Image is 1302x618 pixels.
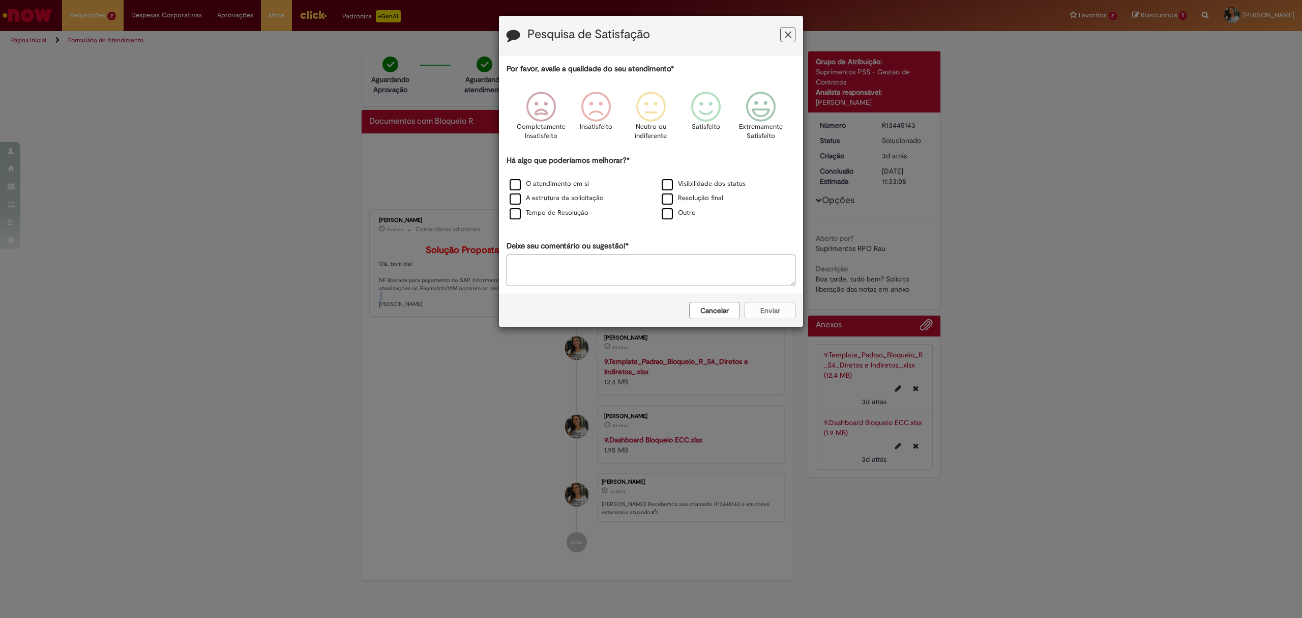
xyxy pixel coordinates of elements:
[507,241,629,251] label: Deixe seu comentário ou sugestão!*
[510,208,588,218] label: Tempo de Resolução
[625,84,677,154] div: Neutro ou indiferente
[517,122,566,141] p: Completamente Insatisfeito
[680,84,732,154] div: Satisfeito
[580,122,612,132] p: Insatisfeito
[662,193,723,203] label: Resolução final
[633,122,669,141] p: Neutro ou indiferente
[689,302,740,319] button: Cancelar
[515,84,567,154] div: Completamente Insatisfeito
[527,28,650,41] label: Pesquisa de Satisfação
[507,64,674,74] label: Por favor, avalie a qualidade do seu atendimento*
[570,84,622,154] div: Insatisfeito
[510,193,604,203] label: A estrutura da solicitação
[662,179,746,189] label: Visibilidade dos status
[692,122,720,132] p: Satisfeito
[735,84,787,154] div: Extremamente Satisfeito
[739,122,783,141] p: Extremamente Satisfeito
[510,179,589,189] label: O atendimento em si
[662,208,696,218] label: Outro
[507,155,795,221] div: Há algo que poderíamos melhorar?*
